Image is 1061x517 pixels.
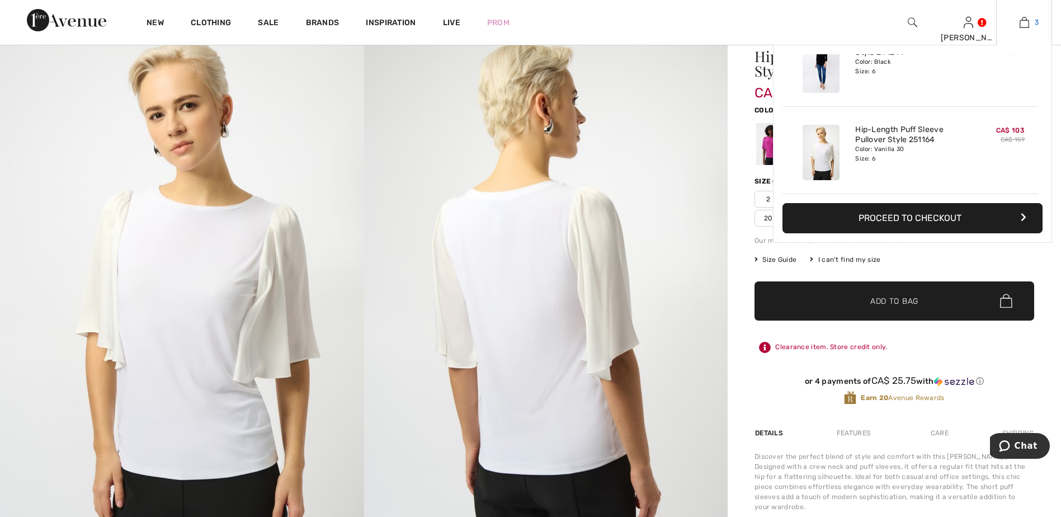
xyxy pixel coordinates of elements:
[443,17,460,29] a: Live
[990,433,1050,461] iframe: Opens a widget where you can chat to one of our agents
[755,176,941,186] div: Size ([GEOGRAPHIC_DATA]/[GEOGRAPHIC_DATA]):
[855,145,965,163] div: Color: Vanilla 30 Size: 6
[1035,17,1039,27] span: 3
[855,58,965,76] div: Color: Black Size: 6
[366,18,416,30] span: Inspiration
[908,16,917,29] img: search the website
[964,17,973,27] a: Sign In
[782,203,1043,233] button: Proceed to Checkout
[1001,136,1025,143] s: CA$ 159
[810,255,880,265] div: I can't find my size
[844,391,856,406] img: Avenue Rewards
[755,255,796,265] span: Size Guide
[997,16,1051,29] a: 3
[487,17,510,29] a: Prom
[999,423,1034,443] div: Shipping
[855,125,965,145] a: Hip-Length Puff Sleeve Pullover Style 251164
[756,123,785,165] div: Purple orchid
[755,191,782,208] span: 2
[306,18,339,30] a: Brands
[147,18,164,30] a: New
[996,126,1025,134] span: CA$ 103
[870,295,918,307] span: Add to Bag
[755,281,1034,321] button: Add to Bag
[803,37,840,93] img: Cowl Neck Pullover with Ring Style 241241
[755,337,1034,358] div: Clearance item. Store credit only.
[755,375,1034,387] div: or 4 payments of with
[755,423,786,443] div: Details
[755,236,1034,246] div: Our model is 5'9"/175 cm and wears a size 6.
[755,210,782,227] span: 20
[964,16,973,29] img: My Info
[755,452,1034,512] div: Discover the perfect blend of style and comfort with this [PERSON_NAME] pullover. Designed with a...
[861,394,888,402] strong: Earn 20
[755,49,988,78] h1: Hip-length Puff Sleeve Pullover Style 251164
[191,18,231,30] a: Clothing
[861,393,944,403] span: Avenue Rewards
[1000,294,1012,308] img: Bag.svg
[258,18,279,30] a: Sale
[934,377,974,387] img: Sezzle
[871,375,917,386] span: CA$ 25.75
[1020,16,1029,29] img: My Bag
[755,375,1034,391] div: or 4 payments ofCA$ 25.75withSezzle Click to learn more about Sezzle
[921,423,958,443] div: Care
[27,9,106,31] img: 1ère Avenue
[827,423,880,443] div: Features
[803,125,840,180] img: Hip-Length Puff Sleeve Pullover Style 251164
[941,32,996,44] div: [PERSON_NAME]
[755,74,807,101] span: CA$ 103
[1001,49,1025,56] s: CA$ 125
[755,106,781,114] span: Color:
